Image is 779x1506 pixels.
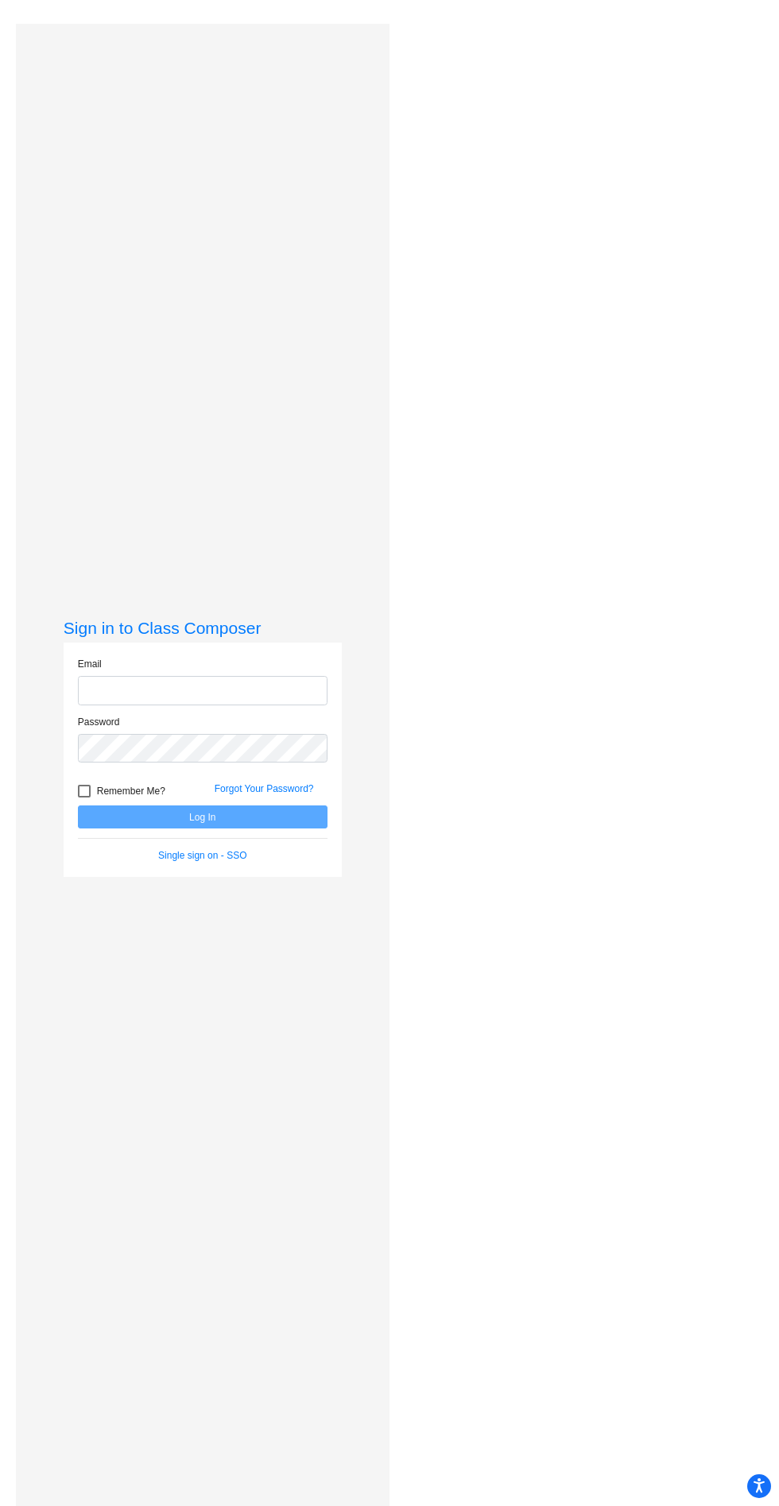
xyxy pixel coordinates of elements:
[215,783,314,794] a: Forgot Your Password?
[78,715,120,729] label: Password
[78,657,102,671] label: Email
[64,618,342,638] h3: Sign in to Class Composer
[97,782,165,801] span: Remember Me?
[78,805,327,828] button: Log In
[158,850,246,861] a: Single sign on - SSO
